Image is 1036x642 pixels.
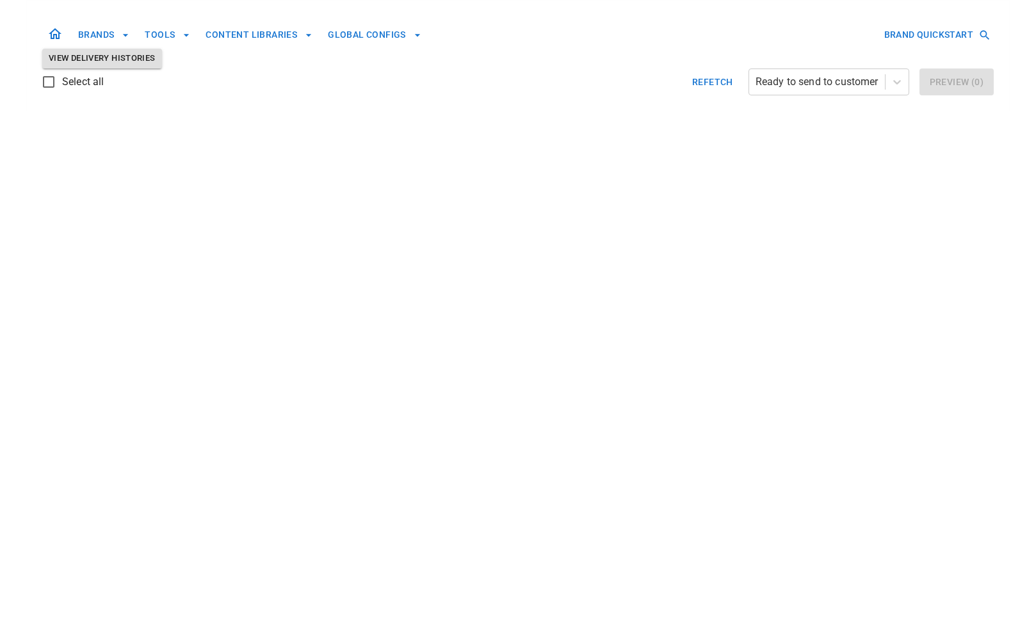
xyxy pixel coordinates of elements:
[42,49,162,68] button: View Delivery Histories
[323,23,426,47] button: GLOBAL CONFIGS
[879,23,994,47] button: BRAND QUICKSTART
[687,68,738,95] button: Refetch
[73,23,134,47] button: BRANDS
[200,23,318,47] button: CONTENT LIBRARIES
[62,74,104,90] span: Select all
[140,23,195,47] button: TOOLS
